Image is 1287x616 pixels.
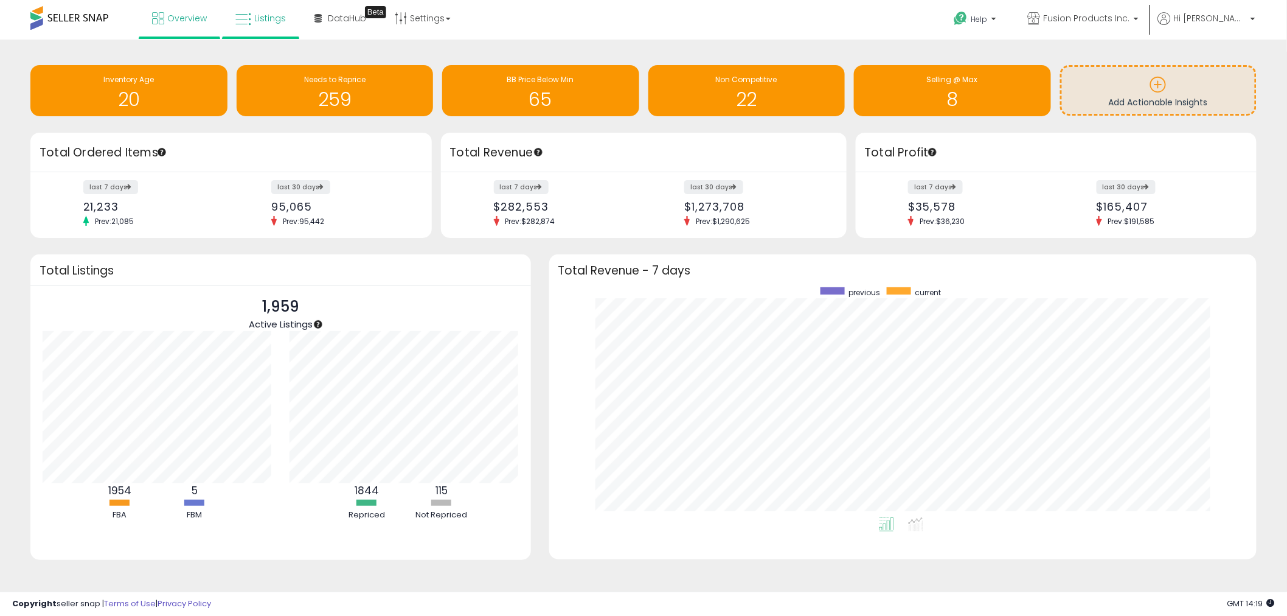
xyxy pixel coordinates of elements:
span: Active Listings [249,318,313,331]
span: Prev: 21,085 [89,216,140,226]
b: 1844 [355,483,379,498]
span: previous [849,287,881,298]
h3: Total Profit [865,144,1248,161]
div: Tooltip anchor [365,6,386,18]
span: Prev: $36,230 [914,216,971,226]
label: last 30 days [1097,180,1156,194]
span: Fusion Products Inc. [1044,12,1130,24]
span: DataHub [328,12,366,24]
div: FBA [83,509,156,521]
a: Privacy Policy [158,598,211,609]
span: Add Actionable Insights [1109,96,1208,108]
label: last 7 days [83,180,138,194]
div: $35,578 [908,200,1047,213]
div: 95,065 [271,200,410,213]
div: Repriced [330,509,403,521]
div: seller snap | | [12,598,211,610]
h1: 22 [654,89,839,110]
div: Not Repriced [405,509,478,521]
h3: Total Ordered Items [40,144,423,161]
span: Selling @ Max [927,74,978,85]
span: Help [971,14,988,24]
span: Non Competitive [716,74,777,85]
span: Prev: $191,585 [1102,216,1161,226]
b: 5 [192,483,198,498]
h1: 65 [448,89,633,110]
a: Needs to Reprice 259 [237,65,434,116]
h1: 259 [243,89,428,110]
span: Prev: 95,442 [277,216,330,226]
span: BB Price Below Min [507,74,574,85]
p: 1,959 [249,295,313,318]
i: Get Help [953,11,968,26]
span: current [915,287,942,298]
h3: Total Revenue - 7 days [558,266,1248,275]
h3: Total Listings [40,266,522,275]
div: Tooltip anchor [927,147,938,158]
div: $1,273,708 [684,200,825,213]
span: Overview [167,12,207,24]
a: Help [944,2,1008,40]
label: last 30 days [684,180,743,194]
a: BB Price Below Min 65 [442,65,639,116]
span: Listings [254,12,286,24]
a: Inventory Age 20 [30,65,227,116]
a: Selling @ Max 8 [854,65,1051,116]
div: Tooltip anchor [313,319,324,330]
span: Hi [PERSON_NAME] [1174,12,1247,24]
a: Terms of Use [104,598,156,609]
h1: 8 [860,89,1045,110]
div: $282,553 [494,200,634,213]
span: Inventory Age [103,74,154,85]
div: 21,233 [83,200,222,213]
b: 1954 [108,483,131,498]
span: Prev: $282,874 [499,216,561,226]
h3: Total Revenue [450,144,838,161]
label: last 7 days [908,180,963,194]
span: Needs to Reprice [304,74,366,85]
a: Add Actionable Insights [1062,67,1255,114]
b: 115 [435,483,448,498]
a: Non Competitive 22 [648,65,845,116]
strong: Copyright [12,598,57,609]
div: $165,407 [1097,200,1235,213]
span: Prev: $1,290,625 [690,216,756,226]
div: FBM [158,509,231,521]
div: Tooltip anchor [533,147,544,158]
div: Tooltip anchor [156,147,167,158]
a: Hi [PERSON_NAME] [1158,12,1255,40]
label: last 30 days [271,180,330,194]
label: last 7 days [494,180,549,194]
h1: 20 [36,89,221,110]
span: 2025-09-16 14:19 GMT [1227,598,1275,609]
